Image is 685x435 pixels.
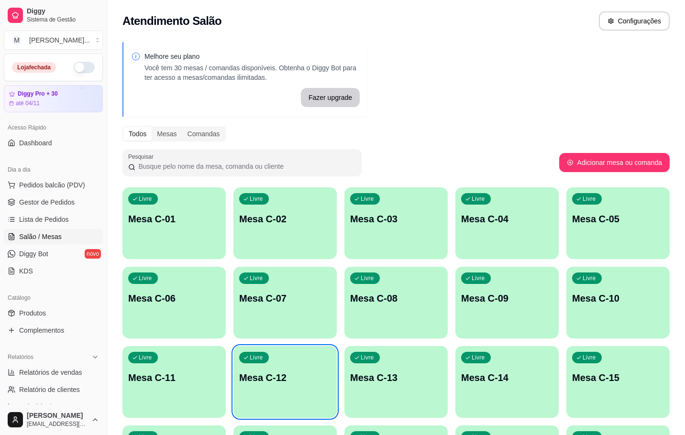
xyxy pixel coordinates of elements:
button: [PERSON_NAME][EMAIL_ADDRESS][DOMAIN_NAME] [4,408,103,431]
span: Salão / Mesas [19,232,62,241]
div: Todos [123,127,152,141]
article: até 04/11 [16,99,40,107]
span: Lista de Pedidos [19,215,69,224]
div: [PERSON_NAME] ... [29,35,90,45]
button: LivreMesa C-03 [344,187,448,259]
a: Lista de Pedidos [4,212,103,227]
label: Pesquisar [128,152,157,161]
p: Livre [361,354,374,361]
input: Pesquisar [135,162,356,171]
p: Mesa C-04 [461,212,553,226]
article: Diggy Pro + 30 [18,90,58,98]
div: Mesas [152,127,182,141]
a: Complementos [4,323,103,338]
p: Mesa C-07 [239,292,331,305]
button: Configurações [599,11,670,31]
span: Diggy [27,7,99,16]
p: Livre [250,354,263,361]
p: Livre [472,274,485,282]
span: Relatório de mesas [19,402,77,412]
div: Comandas [182,127,225,141]
a: DiggySistema de Gestão [4,4,103,27]
span: Gestor de Pedidos [19,197,75,207]
p: Livre [139,274,152,282]
p: Mesa C-02 [239,212,331,226]
button: LivreMesa C-14 [455,346,559,418]
span: [EMAIL_ADDRESS][DOMAIN_NAME] [27,420,88,428]
span: Relatórios de vendas [19,368,82,377]
div: Dia a dia [4,162,103,177]
button: LivreMesa C-06 [122,267,226,338]
a: Produtos [4,305,103,321]
p: Mesa C-13 [350,371,442,384]
span: Dashboard [19,138,52,148]
span: Complementos [19,326,64,335]
p: Mesa C-09 [461,292,553,305]
button: LivreMesa C-07 [233,267,337,338]
button: LivreMesa C-13 [344,346,448,418]
p: Mesa C-05 [572,212,664,226]
span: KDS [19,266,33,276]
a: Dashboard [4,135,103,151]
span: Relatórios [8,353,33,361]
a: Diggy Pro + 30até 04/11 [4,85,103,112]
button: Adicionar mesa ou comanda [559,153,670,172]
a: Salão / Mesas [4,229,103,244]
p: Você tem 30 mesas / comandas disponíveis. Obtenha o Diggy Bot para ter acesso a mesas/comandas il... [144,63,360,82]
a: Relatório de clientes [4,382,103,397]
span: Relatório de clientes [19,385,80,394]
button: LivreMesa C-11 [122,346,226,418]
div: Acesso Rápido [4,120,103,135]
span: M [12,35,22,45]
p: Livre [583,274,596,282]
span: Pedidos balcão (PDV) [19,180,85,190]
p: Mesa C-06 [128,292,220,305]
div: Catálogo [4,290,103,305]
p: Livre [583,354,596,361]
span: [PERSON_NAME] [27,412,88,420]
p: Mesa C-15 [572,371,664,384]
p: Livre [361,195,374,203]
div: Loja fechada [12,62,56,73]
p: Livre [472,354,485,361]
button: LivreMesa C-15 [566,346,670,418]
button: LivreMesa C-04 [455,187,559,259]
button: LivreMesa C-10 [566,267,670,338]
button: Fazer upgrade [301,88,360,107]
button: LivreMesa C-08 [344,267,448,338]
a: Relatórios de vendas [4,365,103,380]
button: Select a team [4,31,103,50]
p: Livre [472,195,485,203]
button: Alterar Status [74,62,95,73]
span: Sistema de Gestão [27,16,99,23]
span: Produtos [19,308,46,318]
p: Mesa C-01 [128,212,220,226]
a: KDS [4,263,103,279]
p: Mesa C-08 [350,292,442,305]
a: Relatório de mesas [4,399,103,414]
p: Livre [583,195,596,203]
button: LivreMesa C-09 [455,267,559,338]
p: Livre [139,195,152,203]
p: Mesa C-10 [572,292,664,305]
a: Diggy Botnovo [4,246,103,261]
p: Melhore seu plano [144,52,360,61]
button: LivreMesa C-01 [122,187,226,259]
button: LivreMesa C-02 [233,187,337,259]
span: Diggy Bot [19,249,48,259]
p: Livre [139,354,152,361]
button: LivreMesa C-05 [566,187,670,259]
p: Mesa C-14 [461,371,553,384]
p: Mesa C-03 [350,212,442,226]
p: Livre [361,274,374,282]
button: Pedidos balcão (PDV) [4,177,103,193]
a: Gestor de Pedidos [4,195,103,210]
p: Livre [250,274,263,282]
h2: Atendimento Salão [122,13,221,29]
button: LivreMesa C-12 [233,346,337,418]
p: Mesa C-12 [239,371,331,384]
p: Mesa C-11 [128,371,220,384]
p: Livre [250,195,263,203]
